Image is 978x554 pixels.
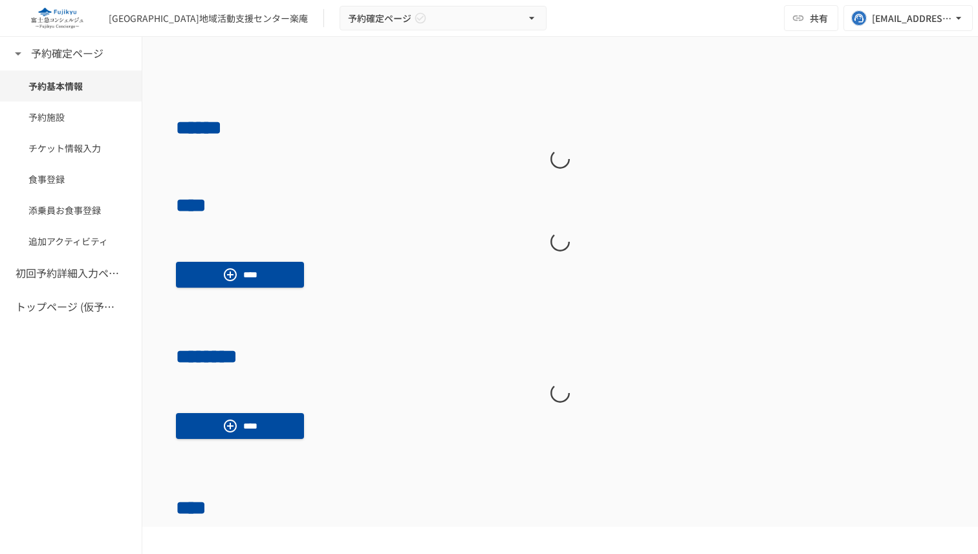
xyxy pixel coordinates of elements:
button: 予約確定ページ [340,6,547,31]
h6: トップページ (仮予約一覧) [16,299,119,315]
div: [GEOGRAPHIC_DATA]地域活動支援センター楽庵 [109,12,308,25]
span: 予約施設 [28,110,113,124]
span: 追加アクティビティ [28,234,113,248]
h6: 初回予約詳細入力ページ [16,265,119,282]
button: 共有 [784,5,838,31]
span: 予約確定ページ [348,10,411,27]
span: 共有 [810,11,828,25]
div: [EMAIL_ADDRESS][DOMAIN_NAME] [872,10,952,27]
h6: 予約確定ページ [31,45,103,62]
span: 予約基本情報 [28,79,113,93]
img: eQeGXtYPV2fEKIA3pizDiVdzO5gJTl2ahLbsPaD2E4R [16,8,98,28]
span: チケット情報入力 [28,141,113,155]
button: [EMAIL_ADDRESS][DOMAIN_NAME] [843,5,973,31]
span: 食事登録 [28,172,113,186]
span: 添乗員お食事登録 [28,203,113,217]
